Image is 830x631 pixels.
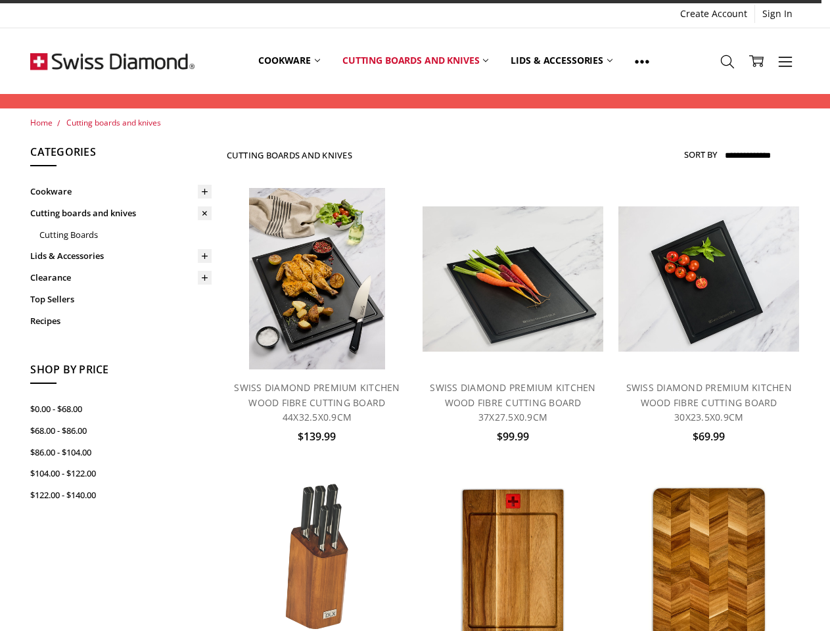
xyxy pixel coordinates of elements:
[30,420,212,442] a: $68.00 - $86.00
[423,188,604,369] a: SWISS DIAMOND PREMIUM KITCHEN WOOD FIBRE CUTTING BOARD 37X27.5X0.9CM
[618,188,800,369] a: SWISS DIAMOND PREMIUM KITCHEN WOOD FIBRE CUTTING BOARD 30X23.5X0.9CM
[39,224,212,246] a: Cutting Boards
[249,188,385,369] img: SWISS DIAMOND PREMIUM KITCHEN WOOD FIBRE CUTTING BOARD 44X32.5X0.9CM
[684,144,717,165] label: Sort By
[227,188,408,369] a: SWISS DIAMOND PREMIUM KITCHEN WOOD FIBRE CUTTING BOARD 44X32.5X0.9CM
[30,484,212,506] a: $122.00 - $140.00
[30,181,212,202] a: Cookware
[673,5,754,23] a: Create Account
[30,202,212,224] a: Cutting boards and knives
[30,398,212,420] a: $0.00 - $68.00
[423,206,604,352] img: SWISS DIAMOND PREMIUM KITCHEN WOOD FIBRE CUTTING BOARD 37X27.5X0.9CM
[499,32,623,90] a: Lids & Accessories
[430,381,595,423] a: SWISS DIAMOND PREMIUM KITCHEN WOOD FIBRE CUTTING BOARD 37X27.5X0.9CM
[30,362,212,384] h5: Shop By Price
[626,381,792,423] a: SWISS DIAMOND PREMIUM KITCHEN WOOD FIBRE CUTTING BOARD 30X23.5X0.9CM
[30,463,212,484] a: $104.00 - $122.00
[693,429,725,444] span: $69.99
[331,32,500,90] a: Cutting boards and knives
[30,28,195,94] img: Free Shipping On Every Order
[755,5,800,23] a: Sign In
[30,144,212,166] h5: Categories
[66,117,161,128] a: Cutting boards and knives
[30,117,53,128] a: Home
[30,310,212,332] a: Recipes
[497,429,529,444] span: $99.99
[227,150,352,160] h1: Cutting boards and knives
[618,206,800,352] img: SWISS DIAMOND PREMIUM KITCHEN WOOD FIBRE CUTTING BOARD 30X23.5X0.9CM
[30,442,212,463] a: $86.00 - $104.00
[247,32,331,90] a: Cookware
[30,245,212,267] a: Lids & Accessories
[30,289,212,310] a: Top Sellers
[624,32,660,91] a: Show All
[298,429,336,444] span: $139.99
[30,267,212,289] a: Clearance
[234,381,400,423] a: SWISS DIAMOND PREMIUM KITCHEN WOOD FIBRE CUTTING BOARD 44X32.5X0.9CM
